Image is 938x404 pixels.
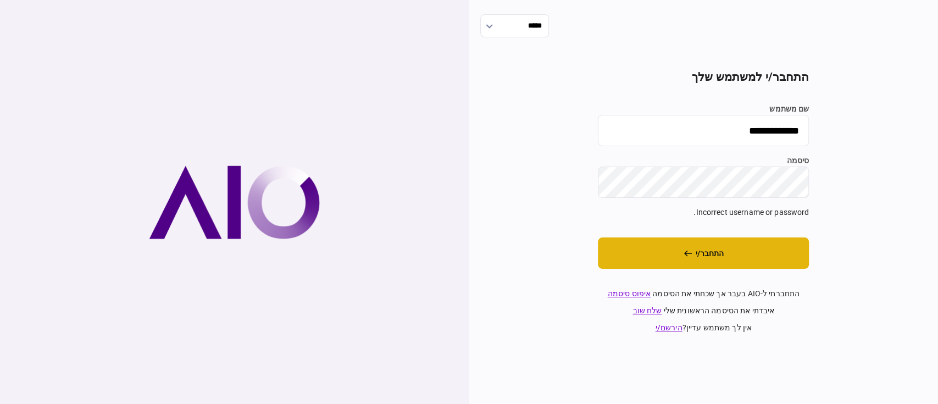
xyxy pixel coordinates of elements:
input: סיסמה [598,167,809,198]
h2: התחבר/י למשתמש שלך [598,70,809,84]
div: התחברתי ל-AIO בעבר אך שכחתי את הסיסמה [598,288,809,300]
div: איבדתי את הסיסמה הראשונית שלי [598,305,809,317]
input: הראה אפשרויות בחירת שפה [480,14,549,37]
div: אין לך משתמש עדיין ? [598,322,809,334]
div: Incorrect username or password. [598,207,809,218]
a: הירשם/י [656,323,682,332]
label: שם משתמש [598,103,809,115]
img: AIO company logo [149,165,320,239]
input: שם משתמש [598,115,809,146]
a: איפוס סיסמה [608,289,651,298]
label: סיסמה [598,155,809,167]
button: התחבר/י [598,237,809,269]
a: שלח שוב [632,306,662,315]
